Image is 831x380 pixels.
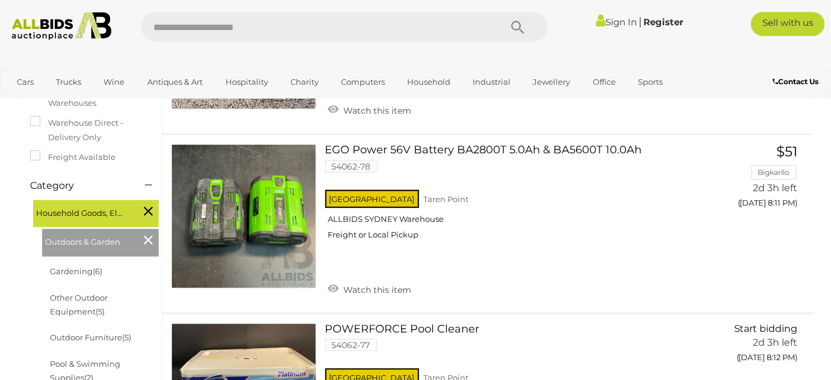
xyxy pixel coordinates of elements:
[30,150,115,164] label: Freight Available
[773,77,819,86] b: Contact Us
[773,75,822,88] a: Contact Us
[751,12,825,36] a: Sell with us
[50,332,131,342] a: Outdoor Furniture(5)
[50,293,108,316] a: Other Outdoor Equipment(5)
[714,144,801,215] a: $51 Bigkarllo 2d 3h left ([DATE] 8:11 PM)
[283,72,327,92] a: Charity
[639,15,642,28] span: |
[465,72,519,92] a: Industrial
[734,323,798,334] span: Start bidding
[333,72,393,92] a: Computers
[122,332,131,342] span: (5)
[48,72,89,92] a: Trucks
[341,105,412,116] span: Watch this item
[341,284,412,295] span: Watch this item
[9,72,41,92] a: Cars
[630,72,670,92] a: Sports
[45,232,135,249] span: Outdoors & Garden
[36,203,126,220] span: Household Goods, Electricals & Hobbies
[93,266,102,276] span: (6)
[777,143,798,160] span: $51
[325,100,415,118] a: Watch this item
[714,323,801,369] a: Start bidding 2d 3h left ([DATE] 8:12 PM)
[644,16,684,28] a: Register
[325,280,415,298] a: Watch this item
[9,92,110,112] a: [GEOGRAPHIC_DATA]
[585,72,624,92] a: Office
[218,72,276,92] a: Hospitality
[140,72,211,92] a: Antiques & Art
[334,144,696,250] a: EGO Power 56V Battery BA2800T 5.0Ah & BA5600T 10.0Ah 54062-78 [GEOGRAPHIC_DATA] Taren Point ALLBI...
[96,307,105,316] span: (5)
[96,72,132,92] a: Wine
[596,16,637,28] a: Sign In
[488,12,548,42] button: Search
[399,72,458,92] a: Household
[30,116,150,144] label: Warehouse Direct - Delivery Only
[30,180,127,191] h4: Category
[50,266,102,276] a: Gardening(6)
[6,12,117,40] img: Allbids.com.au
[526,72,578,92] a: Jewellery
